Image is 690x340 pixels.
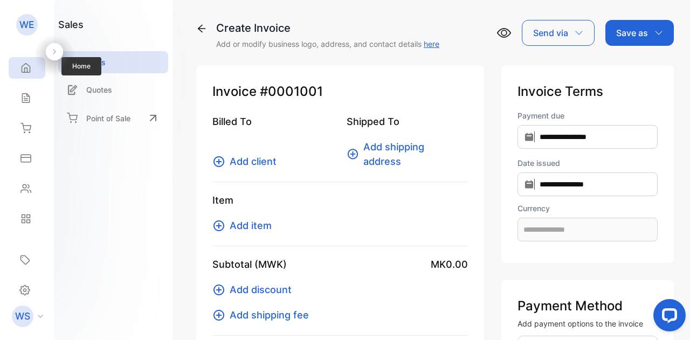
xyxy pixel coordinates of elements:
[645,295,690,340] iframe: LiveChat chat widget
[431,257,468,272] span: MK0.00
[212,154,283,169] button: Add client
[517,110,658,121] label: Payment due
[517,318,658,329] p: Add payment options to the invoice
[363,140,461,169] span: Add shipping address
[517,203,658,214] label: Currency
[216,38,439,50] p: Add or modify business logo, address, and contact details
[86,57,106,68] p: Sales
[212,218,278,233] button: Add item
[517,296,658,316] p: Payment Method
[347,114,468,129] p: Shipped To
[19,18,34,32] p: WE
[212,114,334,129] p: Billed To
[15,309,30,323] p: WS
[517,82,658,101] p: Invoice Terms
[533,26,568,39] p: Send via
[347,140,468,169] button: Add shipping address
[212,82,468,101] p: Invoice
[86,84,112,95] p: Quotes
[58,106,168,130] a: Point of Sale
[61,57,101,75] span: Home
[212,193,468,207] p: Item
[260,82,323,101] span: #0001001
[212,282,298,297] button: Add discount
[522,20,595,46] button: Send via
[58,51,168,73] a: Sales
[216,20,439,36] div: Create Invoice
[517,157,658,169] label: Date issued
[605,20,674,46] button: Save as
[230,308,309,322] span: Add shipping fee
[212,308,315,322] button: Add shipping fee
[616,26,648,39] p: Save as
[230,282,292,297] span: Add discount
[58,79,168,101] a: Quotes
[86,113,130,124] p: Point of Sale
[230,218,272,233] span: Add item
[58,17,84,32] h1: sales
[212,257,287,272] p: Subtotal (MWK)
[230,154,277,169] span: Add client
[424,39,439,48] a: here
